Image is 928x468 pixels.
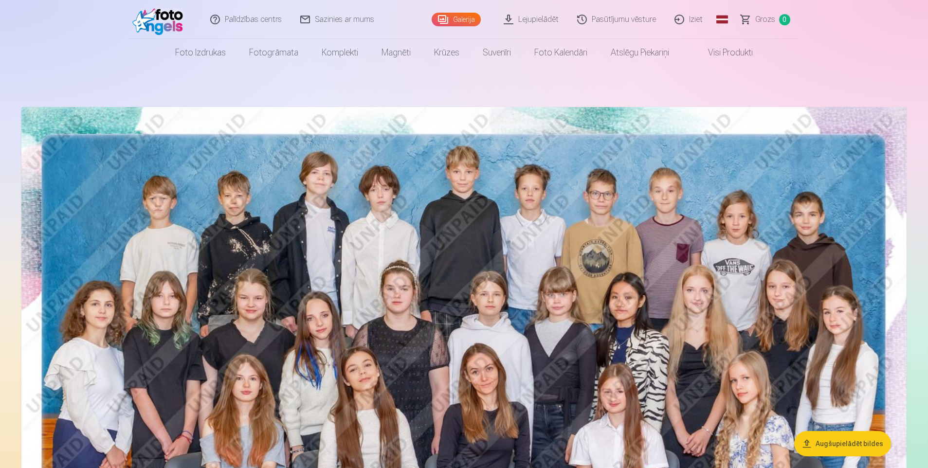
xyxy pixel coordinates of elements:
[164,39,237,66] a: Foto izdrukas
[599,39,681,66] a: Atslēgu piekariņi
[422,39,471,66] a: Krūzes
[310,39,370,66] a: Komplekti
[237,39,310,66] a: Fotogrāmata
[755,14,775,25] span: Grozs
[523,39,599,66] a: Foto kalendāri
[794,431,891,456] button: Augšupielādēt bildes
[471,39,523,66] a: Suvenīri
[779,14,790,25] span: 0
[370,39,422,66] a: Magnēti
[432,13,481,26] a: Galerija
[132,4,188,35] img: /fa1
[681,39,764,66] a: Visi produkti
